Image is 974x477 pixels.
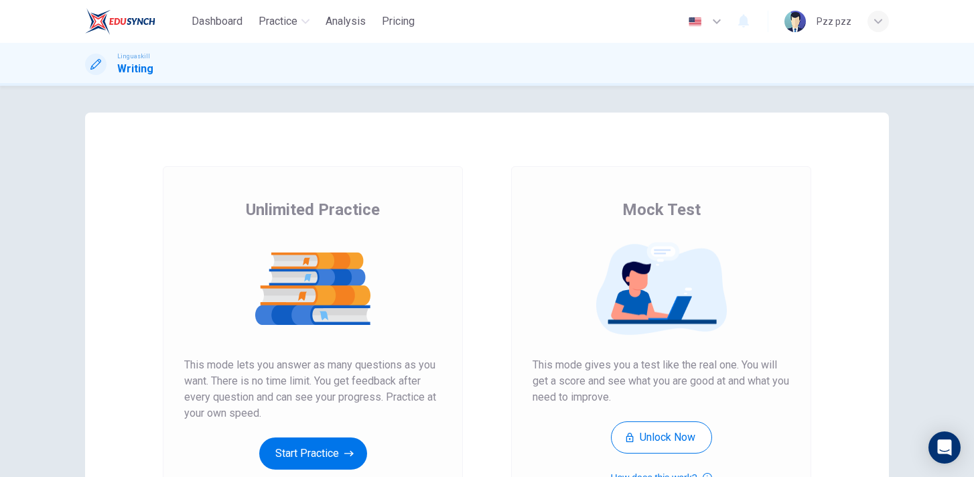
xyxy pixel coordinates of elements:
h1: Writing [117,61,153,77]
span: Linguaskill [117,52,150,61]
button: Analysis [320,9,371,33]
button: Unlock Now [611,421,712,454]
img: Profile picture [784,11,806,32]
span: This mode gives you a test like the real one. You will get a score and see what you are good at a... [533,357,790,405]
span: This mode lets you answer as many questions as you want. There is no time limit. You get feedback... [184,357,441,421]
span: Practice [259,13,297,29]
span: Mock Test [622,199,701,220]
span: Pricing [382,13,415,29]
button: Start Practice [259,437,367,470]
a: EduSynch logo [85,8,186,35]
span: Unlimited Practice [246,199,380,220]
div: Pzz pzz [817,13,851,29]
button: Pricing [376,9,420,33]
span: Analysis [326,13,366,29]
span: Dashboard [192,13,242,29]
button: Dashboard [186,9,248,33]
button: Practice [253,9,315,33]
img: en [687,17,703,27]
img: EduSynch logo [85,8,155,35]
div: Open Intercom Messenger [928,431,961,464]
